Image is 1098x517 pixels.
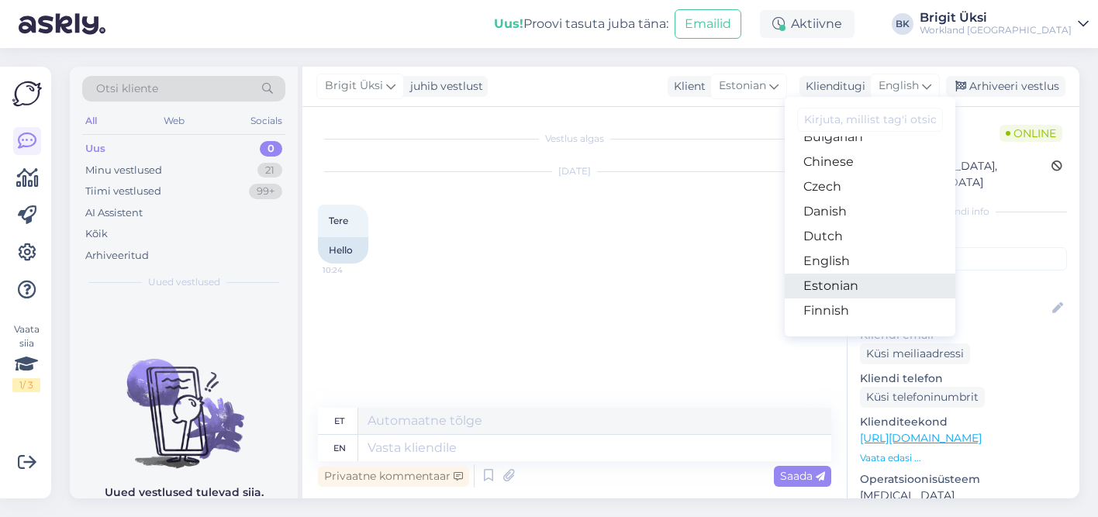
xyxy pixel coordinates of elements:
[105,484,264,501] p: Uued vestlused tulevad siia.
[860,205,1067,219] div: Kliendi info
[719,78,766,95] span: Estonian
[12,322,40,392] div: Vaata siia
[946,76,1065,97] div: Arhiveeri vestlus
[247,111,285,131] div: Socials
[860,327,1067,343] p: Kliendi email
[96,81,158,97] span: Otsi kliente
[12,79,42,109] img: Askly Logo
[85,184,161,199] div: Tiimi vestlused
[85,226,108,242] div: Kõik
[333,435,346,461] div: en
[785,150,955,174] a: Chinese
[668,78,706,95] div: Klient
[860,247,1067,271] input: Lisa tag
[892,13,913,35] div: BK
[329,215,348,226] span: Tere
[860,228,1067,244] p: Kliendi tag'id
[260,141,282,157] div: 0
[494,16,523,31] b: Uus!
[12,378,40,392] div: 1 / 3
[879,78,919,95] span: English
[785,199,955,224] a: Danish
[799,78,865,95] div: Klienditugi
[785,274,955,298] a: Estonian
[318,466,469,487] div: Privaatne kommentaar
[860,343,970,364] div: Küsi meiliaadressi
[85,163,162,178] div: Minu vestlused
[865,158,1051,191] div: [GEOGRAPHIC_DATA], [GEOGRAPHIC_DATA]
[85,248,149,264] div: Arhiveeritud
[920,12,1089,36] a: Brigit ÜksiWorkland [GEOGRAPHIC_DATA]
[785,298,955,323] a: Finnish
[161,111,188,131] div: Web
[860,488,1067,504] p: [MEDICAL_DATA]
[318,237,368,264] div: Hello
[860,414,1067,430] p: Klienditeekond
[860,431,982,445] a: [URL][DOMAIN_NAME]
[785,249,955,274] a: English
[318,164,831,178] div: [DATE]
[785,125,955,150] a: Bulgarian
[1000,125,1062,142] span: Online
[675,9,741,39] button: Emailid
[860,471,1067,488] p: Operatsioonisüsteem
[85,205,143,221] div: AI Assistent
[860,387,985,408] div: Küsi telefoninumbrit
[920,24,1072,36] div: Workland [GEOGRAPHIC_DATA]
[861,300,1049,317] input: Lisa nimi
[494,15,668,33] div: Proovi tasuta juba täna:
[860,277,1067,293] p: Kliendi nimi
[404,78,483,95] div: juhib vestlust
[860,451,1067,465] p: Vaata edasi ...
[797,108,943,132] input: Kirjuta, millist tag'i otsid
[920,12,1072,24] div: Brigit Üksi
[334,408,344,434] div: et
[325,78,383,95] span: Brigit Üksi
[780,469,825,483] span: Saada
[257,163,282,178] div: 21
[82,111,100,131] div: All
[785,224,955,249] a: Dutch
[318,132,831,146] div: Vestlus algas
[85,141,105,157] div: Uus
[249,184,282,199] div: 99+
[323,264,381,276] span: 10:24
[148,275,220,289] span: Uued vestlused
[70,331,298,470] img: No chats
[860,371,1067,387] p: Kliendi telefon
[785,174,955,199] a: Czech
[785,323,955,348] a: French
[760,10,855,38] div: Aktiivne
